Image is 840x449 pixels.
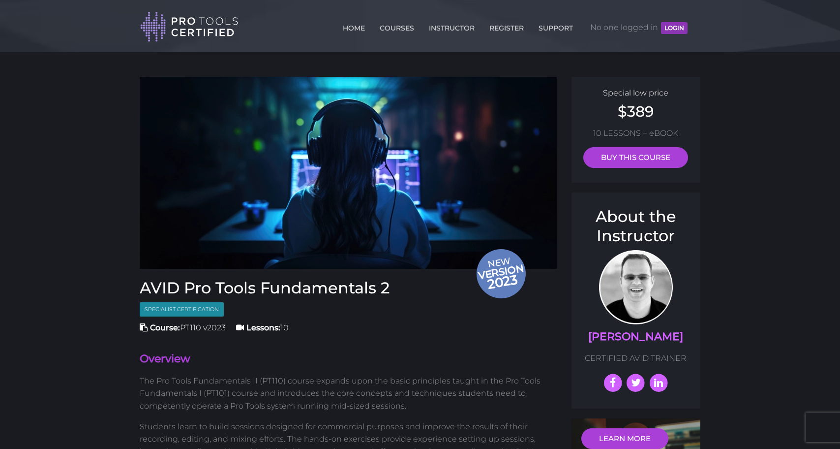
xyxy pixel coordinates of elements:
span: Special low price [603,88,668,97]
span: New [476,255,528,293]
a: LEARN MORE [581,428,668,449]
a: INSTRUCTOR [426,18,477,34]
a: SUPPORT [536,18,575,34]
a: COURSES [377,18,417,34]
span: 10 [236,323,289,332]
h4: Overview [140,352,557,367]
a: [PERSON_NAME] [588,330,683,343]
p: 10 LESSONS + eBOOK [581,127,691,140]
a: HOME [340,18,367,34]
span: No one logged in [590,13,688,42]
strong: Course: [150,323,180,332]
button: LOGIN [661,22,688,34]
a: REGISTER [487,18,526,34]
p: The Pro Tools Fundamentals II (PT110) course expands upon the basic principles taught in the Pro ... [140,375,557,413]
img: Pro Tools Certified Logo [140,11,239,43]
span: Specialist Certification [140,302,224,317]
span: version [476,265,525,278]
h3: About the Instructor [581,207,691,245]
p: CERTIFIED AVID TRAINER [581,352,691,365]
img: Fundamentals 2 Course [140,77,557,269]
strong: Lessons: [246,323,280,332]
a: BUY THIS COURSE [583,147,688,168]
span: 2023 [477,270,528,294]
h2: $389 [581,104,691,119]
h3: AVID Pro Tools Fundamentals 2 [140,279,557,297]
span: PT110 v2023 [140,323,226,332]
img: Prof. Scott [599,250,673,324]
